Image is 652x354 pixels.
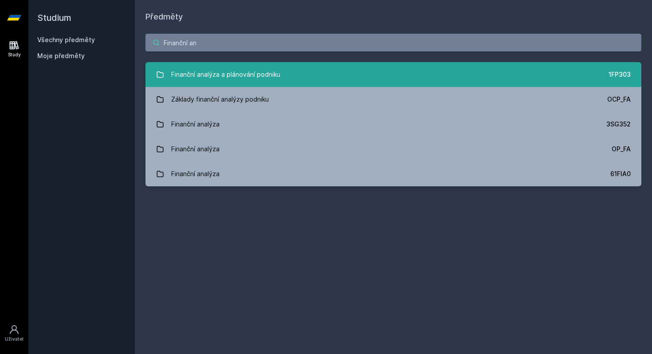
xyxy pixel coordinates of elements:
[171,90,269,108] div: Základy finanční analýzy podniku
[171,115,220,133] div: Finanční analýza
[612,145,631,153] div: OP_FA
[145,11,641,23] h1: Předměty
[8,51,21,58] div: Study
[609,70,631,79] div: 1FP303
[2,35,27,63] a: Study
[607,95,631,104] div: OCP_FA
[145,161,641,186] a: Finanční analýza 61FIA0
[5,336,24,342] div: Uživatel
[2,320,27,347] a: Uživatel
[145,34,641,51] input: Název nebo ident předmětu…
[145,87,641,112] a: Základy finanční analýzy podniku OCP_FA
[145,137,641,161] a: Finanční analýza OP_FA
[171,140,220,158] div: Finanční analýza
[145,112,641,137] a: Finanční analýza 3SG352
[610,169,631,178] div: 61FIA0
[37,36,95,43] a: Všechny předměty
[606,120,631,129] div: 3SG352
[171,165,220,183] div: Finanční analýza
[145,62,641,87] a: Finanční analýza a plánování podniku 1FP303
[171,66,280,83] div: Finanční analýza a plánování podniku
[37,51,85,60] span: Moje předměty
